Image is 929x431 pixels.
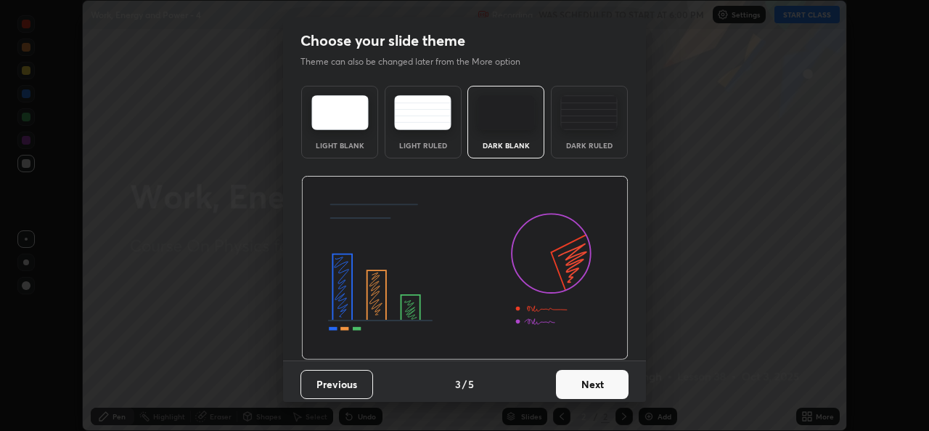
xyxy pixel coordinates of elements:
div: Dark Blank [477,142,535,149]
h4: 3 [455,376,461,392]
img: lightTheme.e5ed3b09.svg [311,95,369,130]
button: Previous [300,370,373,399]
p: Theme can also be changed later from the More option [300,55,536,68]
div: Light Ruled [394,142,452,149]
button: Next [556,370,629,399]
div: Light Blank [311,142,369,149]
img: darkThemeBanner.d06ce4a2.svg [301,176,629,360]
img: lightRuledTheme.5fabf969.svg [394,95,451,130]
h4: / [462,376,467,392]
div: Dark Ruled [560,142,618,149]
img: darkTheme.f0cc69e5.svg [478,95,535,130]
img: darkRuledTheme.de295e13.svg [560,95,618,130]
h2: Choose your slide theme [300,31,465,50]
h4: 5 [468,376,474,392]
